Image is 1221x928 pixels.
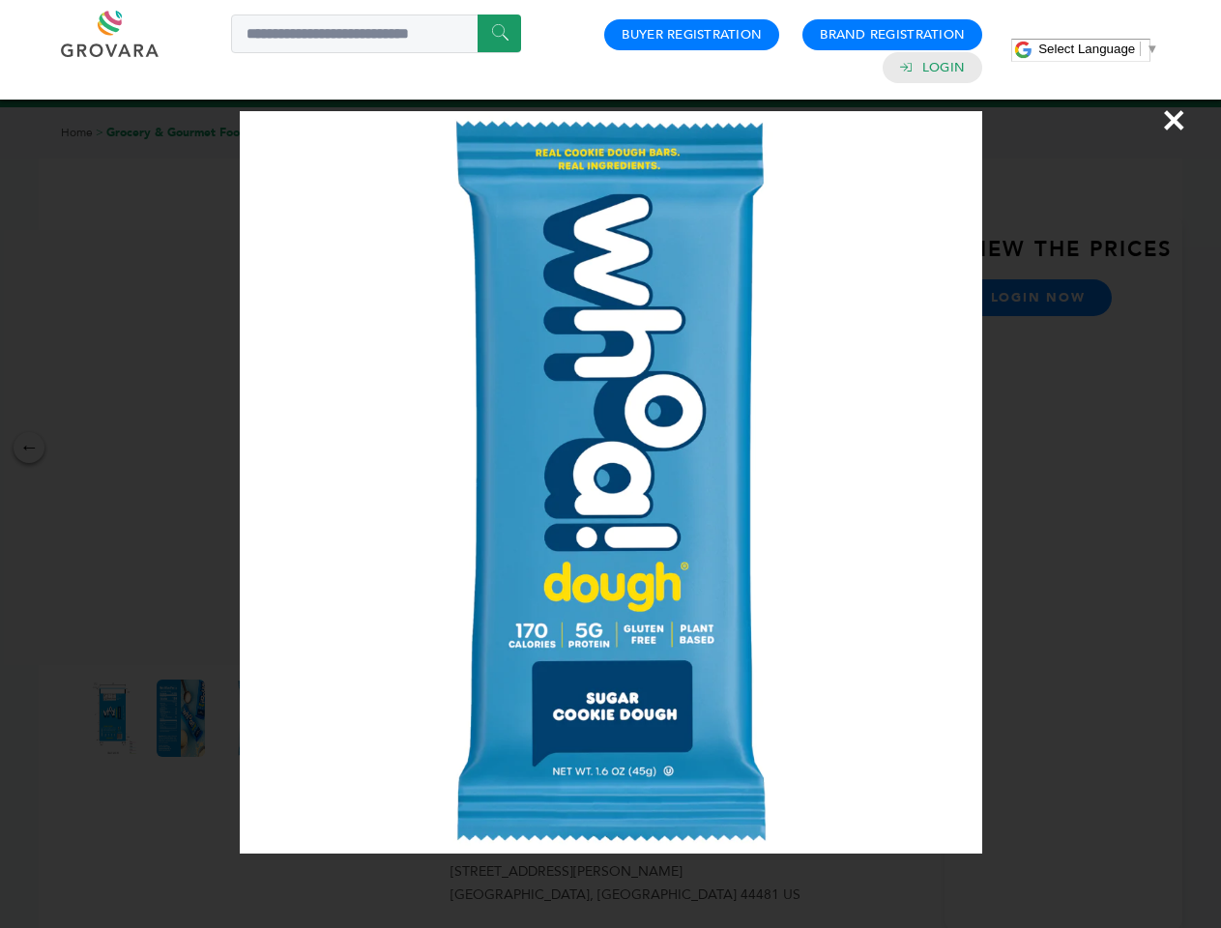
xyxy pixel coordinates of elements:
[231,14,521,53] input: Search a product or brand...
[820,26,965,43] a: Brand Registration
[1140,42,1141,56] span: ​
[622,26,762,43] a: Buyer Registration
[240,111,982,854] img: Image Preview
[1161,93,1187,147] span: ×
[1146,42,1158,56] span: ▼
[1038,42,1158,56] a: Select Language​
[922,59,965,76] a: Login
[1038,42,1135,56] span: Select Language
